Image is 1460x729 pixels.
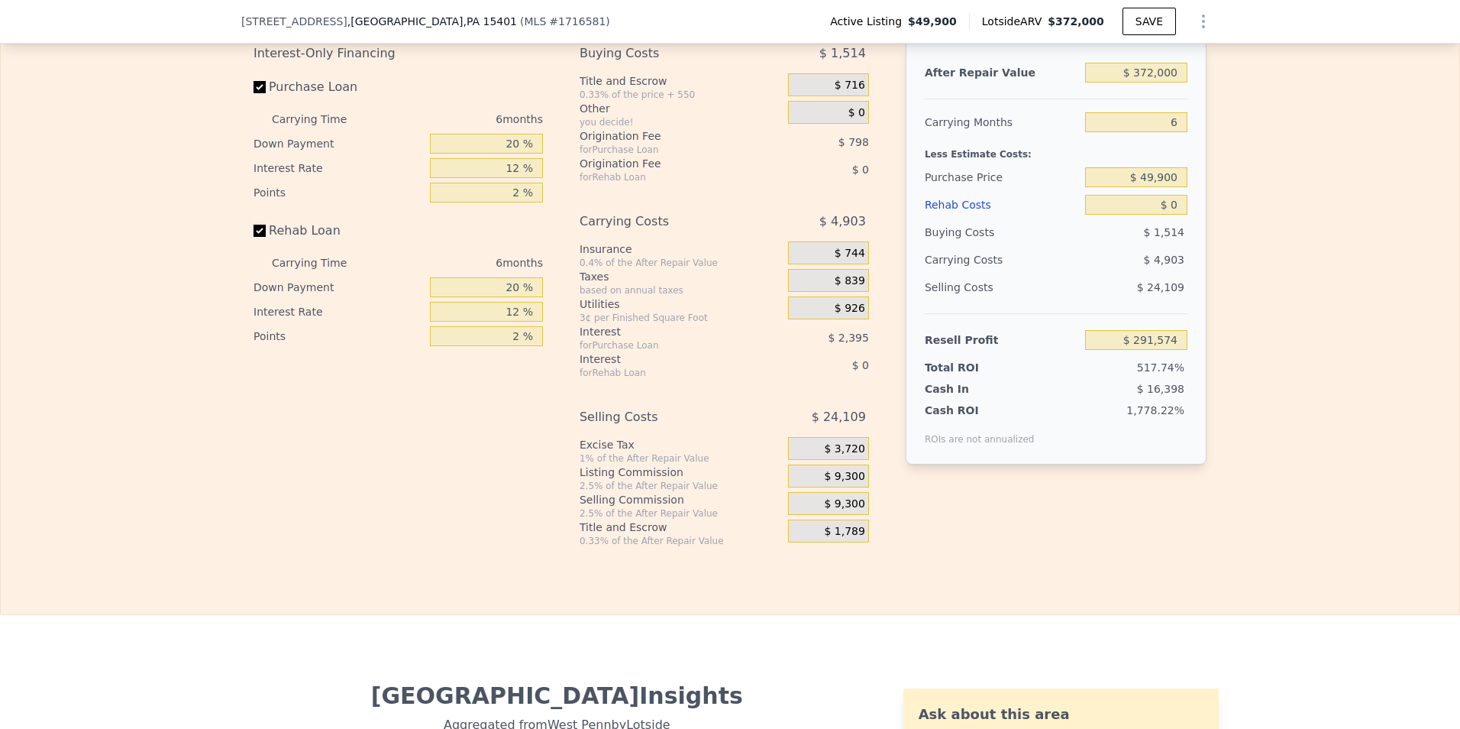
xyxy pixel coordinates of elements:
span: , PA 15401 [463,15,517,28]
div: Down Payment [254,131,424,156]
span: Active Listing [830,14,908,29]
div: Carrying Months [925,109,1079,136]
div: Interest Rate [254,156,424,180]
div: Less Estimate Costs: [925,136,1187,164]
span: $ 24,109 [1137,281,1184,293]
div: [GEOGRAPHIC_DATA] Insights [254,682,861,710]
div: Carrying Costs [580,208,750,235]
span: $ 1,514 [1144,226,1184,238]
span: $ 2,395 [828,332,868,344]
div: Carrying Time [272,251,371,275]
span: , [GEOGRAPHIC_DATA] [347,14,517,29]
div: Buying Costs [925,219,1079,246]
span: $ 926 [835,302,865,316]
span: $ 4,903 [819,208,866,235]
div: you decide! [580,116,782,128]
div: Total ROI [925,360,1020,375]
div: Interest [580,324,750,339]
div: 0.33% of the After Repair Value [580,535,782,547]
span: $ 16,398 [1137,383,1184,395]
div: Buying Costs [580,40,750,67]
div: Selling Costs [925,274,1079,301]
span: $ 9,300 [824,497,864,511]
div: 6 months [377,251,543,275]
div: Excise Tax [580,437,782,452]
span: $ 3,720 [824,442,864,456]
button: Show Options [1188,6,1219,37]
span: $49,900 [908,14,957,29]
span: Lotside ARV [982,14,1048,29]
span: MLS [525,15,547,28]
span: $ 1,789 [824,525,864,539]
div: 2.5% of the After Repair Value [580,507,782,520]
span: $ 24,109 [812,403,866,431]
div: Points [254,324,424,348]
input: Purchase Loan [254,81,266,93]
div: Rehab Costs [925,191,1079,219]
span: $ 716 [835,79,865,92]
div: for Purchase Loan [580,144,750,156]
div: Selling Commission [580,492,782,507]
span: $ 744 [835,247,865,261]
div: Origination Fee [580,128,750,144]
span: 1,778.22% [1126,404,1184,416]
div: Points [254,180,424,205]
span: $ 0 [852,359,869,371]
span: [STREET_ADDRESS] [241,14,347,29]
span: $ 839 [835,274,865,288]
div: for Purchase Loan [580,339,750,352]
div: Carrying Time [272,107,371,131]
div: Ask about this area [919,704,1203,725]
span: $ 0 [852,164,869,176]
div: 1% of the After Repair Value [580,452,782,465]
div: 0.4% of the After Repair Value [580,257,782,269]
span: # 1716581 [549,15,606,28]
div: After Repair Value [925,59,1079,86]
div: based on annual taxes [580,284,782,296]
div: 0.33% of the price + 550 [580,89,782,101]
div: Interest-Only Financing [254,40,543,67]
label: Purchase Loan [254,73,424,101]
span: $ 1,514 [819,40,866,67]
div: Listing Commission [580,465,782,480]
div: Down Payment [254,275,424,300]
input: Rehab Loan [254,225,266,237]
div: Cash ROI [925,403,1035,418]
div: Title and Escrow [580,520,782,535]
div: Origination Fee [580,156,750,171]
div: ROIs are not annualized [925,418,1035,446]
div: Other [580,101,782,116]
div: 3¢ per Finished Square Foot [580,312,782,324]
div: Taxes [580,269,782,284]
span: $ 0 [848,106,865,120]
div: for Rehab Loan [580,367,750,379]
span: $372,000 [1048,15,1104,28]
div: Utilities [580,296,782,312]
div: Insurance [580,241,782,257]
div: for Rehab Loan [580,171,750,183]
div: 2.5% of the After Repair Value [580,480,782,492]
div: 6 months [377,107,543,131]
div: Interest [580,352,750,367]
div: Title and Escrow [580,73,782,89]
span: $ 4,903 [1144,254,1184,266]
div: Cash In [925,381,1020,397]
div: Selling Costs [580,403,750,431]
div: Purchase Price [925,164,1079,191]
div: Resell Profit [925,326,1079,354]
label: Rehab Loan [254,217,424,245]
span: $ 798 [838,136,869,148]
div: Carrying Costs [925,246,1020,274]
span: 517.74% [1137,361,1184,374]
span: $ 9,300 [824,470,864,484]
div: Interest Rate [254,300,424,324]
div: ( ) [520,14,610,29]
button: SAVE [1122,8,1176,35]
